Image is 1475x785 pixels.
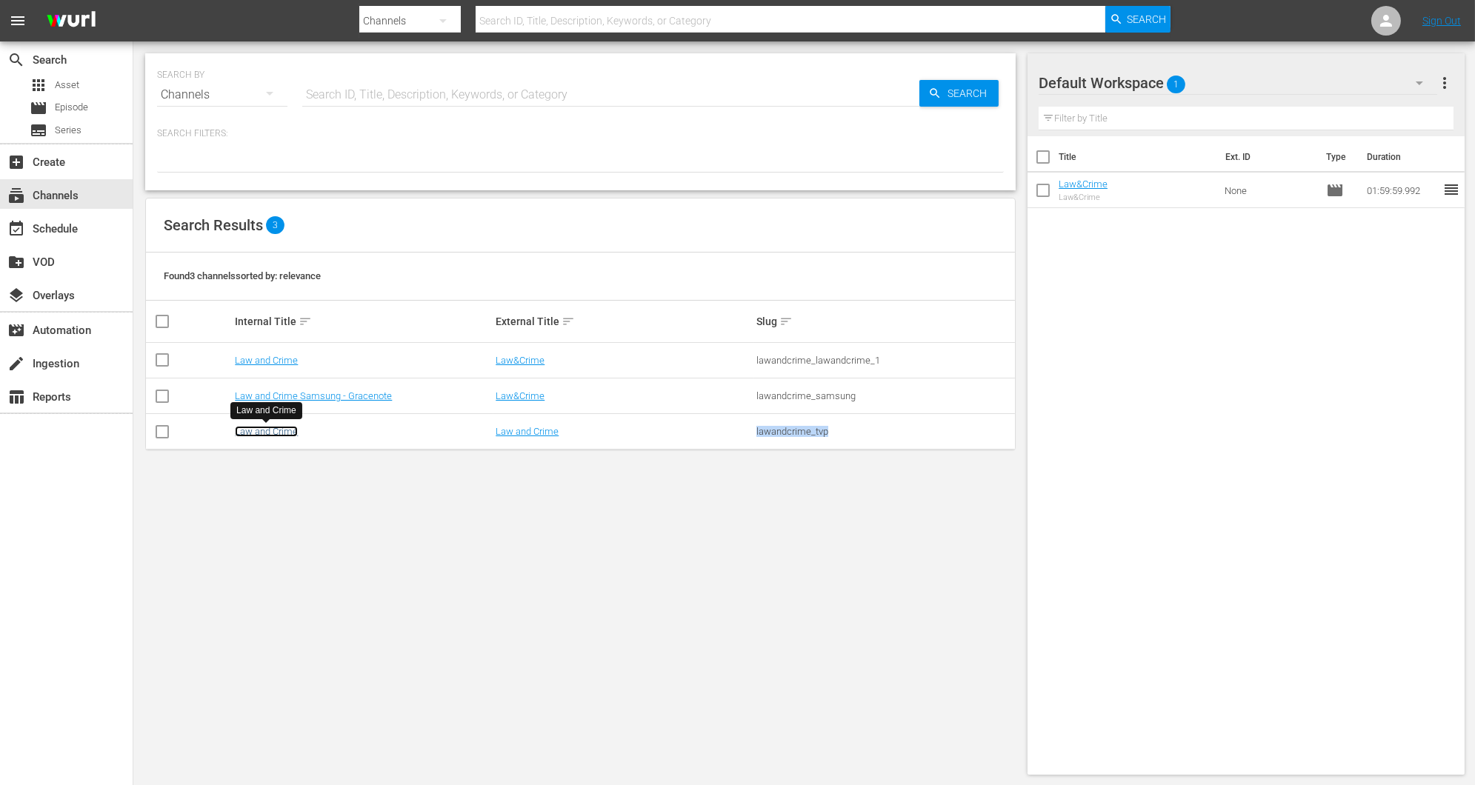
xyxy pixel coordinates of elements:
a: Law&Crime [496,355,545,366]
span: Found 3 channels sorted by: relevance [164,270,321,281]
span: Automation [7,321,25,339]
div: External Title [496,313,752,330]
span: Series [55,123,81,138]
span: 1 [1167,69,1185,100]
span: Episode [30,99,47,117]
span: reorder [1442,181,1460,198]
span: Channels [7,187,25,204]
span: sort [562,315,575,328]
th: Duration [1358,136,1447,178]
th: Ext. ID [1216,136,1317,178]
span: Episode [55,100,88,115]
span: 3 [266,216,284,234]
span: Asset [55,78,79,93]
div: Law and Crime [236,404,296,417]
span: more_vert [1436,74,1454,92]
span: Search Results [164,216,263,234]
a: Law and Crime [235,426,298,437]
span: Reports [7,388,25,406]
div: Internal Title [235,313,491,330]
span: Overlays [7,287,25,304]
div: Law&Crime [1059,193,1108,202]
a: Law and Crime Samsung - Gracenote [235,390,392,401]
span: Ingestion [7,355,25,373]
th: Title [1059,136,1216,178]
span: Series [30,121,47,139]
button: Search [1105,6,1171,33]
span: sort [779,315,793,328]
img: ans4CAIJ8jUAAAAAAAAAAAAAAAAAAAAAAAAgQb4GAAAAAAAAAAAAAAAAAAAAAAAAJMjXAAAAAAAAAAAAAAAAAAAAAAAAgAT5G... [36,4,107,39]
span: Search [7,51,25,69]
td: None [1219,173,1321,208]
span: Create [7,153,25,171]
button: more_vert [1436,65,1454,101]
a: Law and Crime [235,355,298,366]
div: Slug [756,313,1013,330]
span: Episode [1326,181,1344,199]
td: 01:59:59.992 [1361,173,1442,208]
div: lawandcrime_tvp [756,426,1013,437]
span: Asset [30,76,47,94]
div: lawandcrime_samsung [756,390,1013,401]
p: Search Filters: [157,127,1004,140]
a: Law&Crime [496,390,545,401]
th: Type [1317,136,1358,178]
div: Channels [157,74,287,116]
span: menu [9,12,27,30]
span: sort [299,315,312,328]
a: Law&Crime [1059,178,1108,190]
div: Default Workspace [1039,62,1437,104]
span: VOD [7,253,25,271]
a: Sign Out [1422,15,1461,27]
div: lawandcrime_lawandcrime_1 [756,355,1013,366]
button: Search [919,80,999,107]
span: Search [942,80,999,107]
a: Law and Crime [496,426,559,437]
span: Schedule [7,220,25,238]
span: Search [1128,6,1167,33]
